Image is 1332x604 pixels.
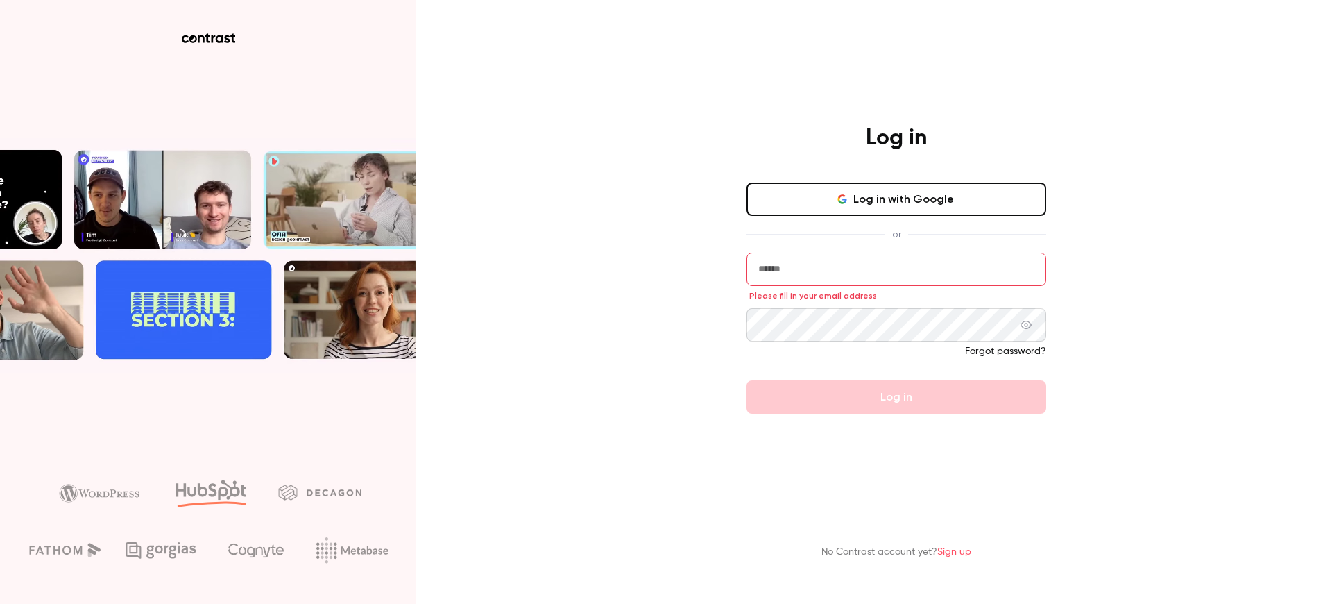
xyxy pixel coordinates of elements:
[746,183,1046,216] button: Log in with Google
[885,227,908,242] span: or
[749,290,877,301] span: Please fill in your email address
[821,545,971,560] p: No Contrast account yet?
[965,346,1046,356] a: Forgot password?
[866,124,927,152] h4: Log in
[937,547,971,557] a: Sign up
[278,485,361,500] img: decagon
